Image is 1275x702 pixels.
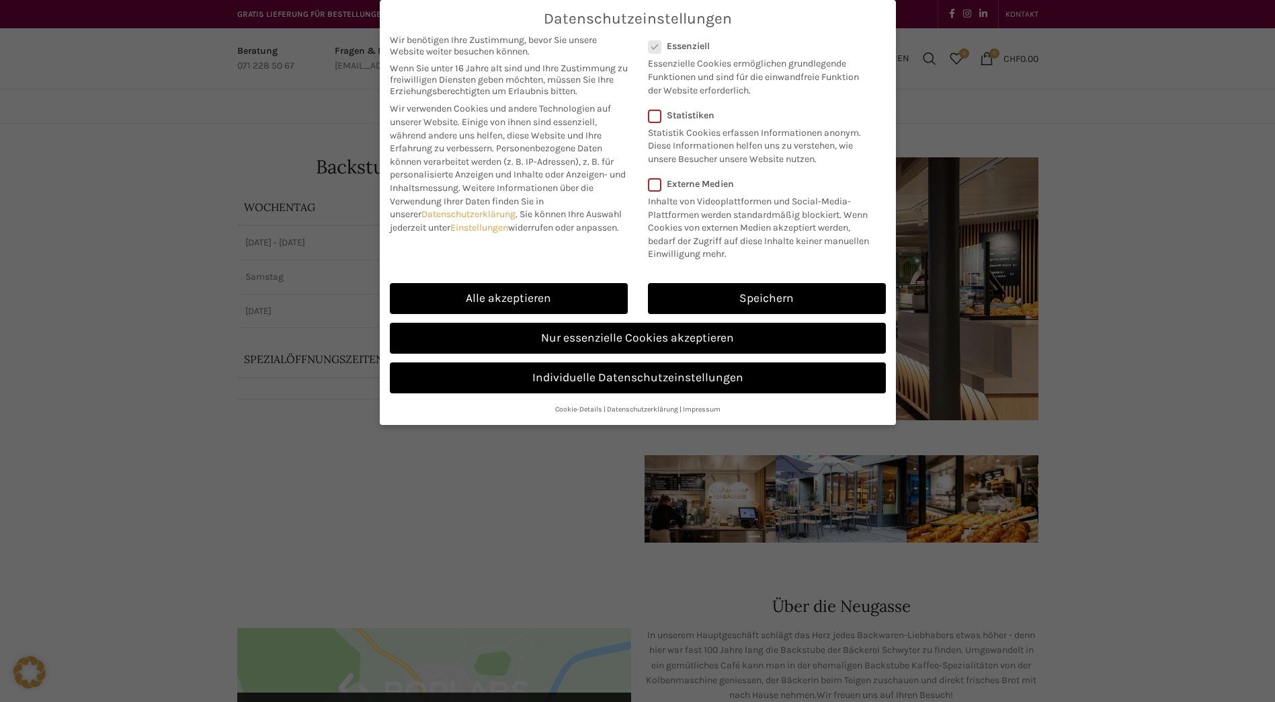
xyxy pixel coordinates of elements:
[390,143,626,194] span: Personenbezogene Daten können verarbeitet werden (z. B. IP-Adressen), z. B. für personalisierte A...
[648,52,868,97] p: Essenzielle Cookies ermöglichen grundlegende Funktionen und sind für die einwandfreie Funktion de...
[390,103,611,154] span: Wir verwenden Cookies und andere Technologien auf unserer Website. Einige von ihnen sind essenzie...
[450,222,508,233] a: Einstellungen
[390,34,628,57] span: Wir benötigen Ihre Zustimmung, bevor Sie unsere Website weiter besuchen können.
[648,40,868,52] label: Essenziell
[390,208,622,233] span: Sie können Ihre Auswahl jederzeit unter widerrufen oder anpassen.
[648,121,868,166] p: Statistik Cookies erfassen Informationen anonym. Diese Informationen helfen uns zu verstehen, wie...
[648,110,868,121] label: Statistiken
[390,323,886,354] a: Nur essenzielle Cookies akzeptieren
[648,178,877,190] label: Externe Medien
[390,283,628,314] a: Alle akzeptieren
[555,405,602,414] a: Cookie-Details
[421,208,516,220] a: Datenschutzerklärung
[648,283,886,314] a: Speichern
[390,63,628,97] span: Wenn Sie unter 16 Jahre alt sind und Ihre Zustimmung zu freiwilligen Diensten geben möchten, müss...
[390,182,593,220] span: Weitere Informationen über die Verwendung Ihrer Daten finden Sie in unserer .
[544,10,732,28] span: Datenschutzeinstellungen
[683,405,721,414] a: Impressum
[390,362,886,393] a: Individuelle Datenschutzeinstellungen
[607,405,678,414] a: Datenschutzerklärung
[648,190,877,261] p: Inhalte von Videoplattformen und Social-Media-Plattformen werden standardmäßig blockiert. Wenn Co...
